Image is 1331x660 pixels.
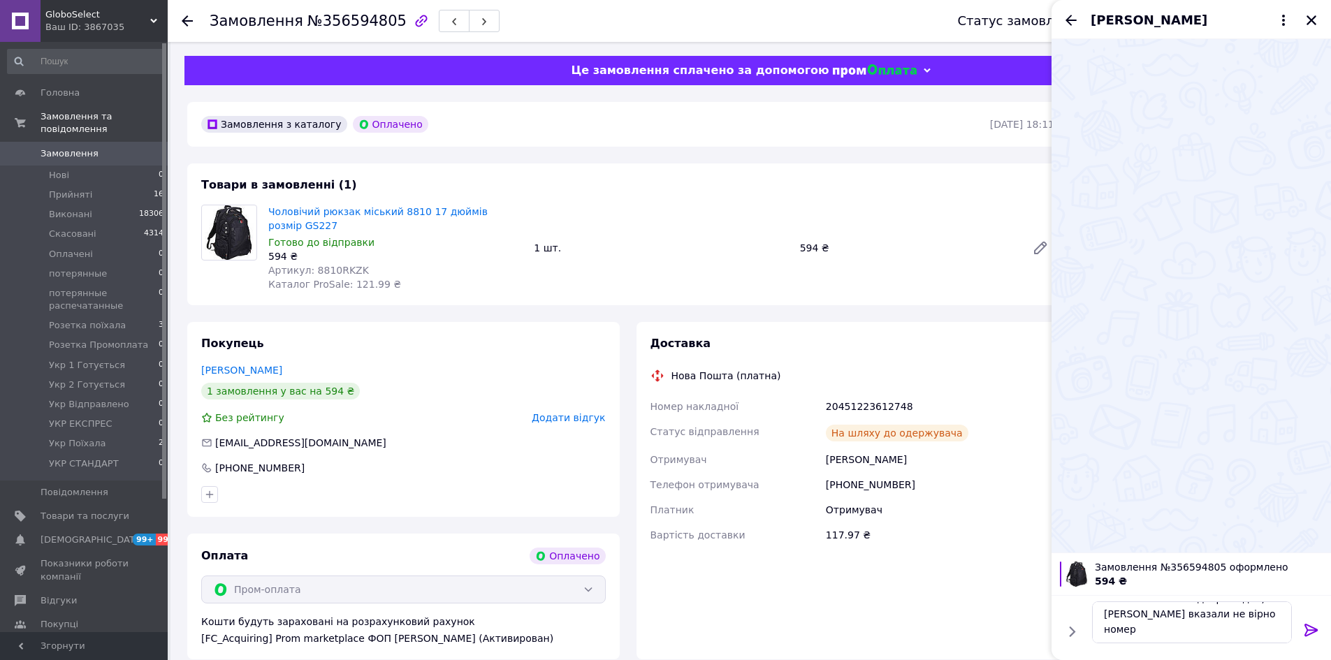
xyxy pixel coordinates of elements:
div: 1 замовлення у вас на 594 ₴ [201,383,360,399]
span: GloboSelect [45,8,150,21]
span: потерянные распечатанные [49,287,159,312]
span: 594 ₴ [1095,575,1127,587]
span: Замовлення [41,147,99,160]
a: [PERSON_NAME] [201,365,282,376]
input: Пошук [7,49,165,74]
div: [PERSON_NAME] [823,447,1057,472]
span: [EMAIL_ADDRESS][DOMAIN_NAME] [215,437,386,448]
span: Прийняті [49,189,92,201]
div: Повернутися назад [182,14,193,28]
span: Телефон отримувача [650,479,759,490]
span: 99+ [133,534,156,545]
span: 0 [159,398,163,411]
span: Нові [49,169,69,182]
span: Показники роботи компанії [41,557,129,582]
span: Укр Поїхала [49,437,106,450]
div: 20451223612748 [823,394,1057,419]
span: №356594805 [307,13,407,29]
span: Розетка Промоплата [49,339,148,351]
span: Платник [650,504,694,515]
div: 117.97 ₴ [823,522,1057,548]
span: Виконані [49,208,92,221]
span: 0 [159,379,163,391]
time: [DATE] 18:11 [990,119,1054,130]
a: Чоловічий рюкзак міський 8810 17 дюймів розмір GS227 [268,206,488,231]
span: [PERSON_NAME] [1091,11,1207,29]
img: evopay logo [833,64,917,78]
span: 0 [159,339,163,351]
span: Замовлення №356594805 оформлено [1095,560,1323,574]
span: Це замовлення сплачено за допомогою [571,64,829,77]
div: Оплачено [353,116,428,133]
span: Додати відгук [532,412,605,423]
span: Укр 1 Готується [49,359,125,372]
span: Покупець [201,337,264,350]
span: УКР ЕКСПРЕС [49,418,112,430]
span: Скасовані [49,228,96,240]
span: 18306 [139,208,163,221]
span: Укр Відправлено [49,398,129,411]
div: Замовлення з каталогу [201,116,347,133]
span: 3 [159,319,163,332]
img: 4994591661_w100_h100_muzhskoj-ryukzak-gorodskoj.jpg [1065,562,1089,587]
div: 594 ₴ [268,249,523,263]
span: 0 [159,418,163,430]
div: [PHONE_NUMBER] [214,461,306,475]
span: 16 [154,189,163,201]
span: Артикул: 8810RKZK [268,265,369,276]
span: [DEMOGRAPHIC_DATA] [41,534,144,546]
span: Покупці [41,618,78,631]
span: УКР СТАНДАРТ [49,457,119,470]
span: 0 [159,248,163,261]
div: [PHONE_NUMBER] [823,472,1057,497]
button: Показати кнопки [1063,622,1081,640]
span: Отримувач [650,454,707,465]
span: Товари в замовленні (1) [201,178,357,191]
textarea: 20451223612748 доброго дня, [PERSON_NAME] вказали не вірно номер [1092,601,1292,643]
span: 0 [159,359,163,372]
span: потерянные [49,267,107,280]
span: Товари та послуги [41,510,129,522]
span: Оплачені [49,248,93,261]
span: Оплата [201,549,248,562]
div: Кошти будуть зараховані на розрахунковий рахунок [201,615,606,645]
span: 4314 [144,228,163,240]
button: [PERSON_NAME] [1091,11,1292,29]
span: Замовлення [210,13,303,29]
span: 0 [159,267,163,280]
span: Відгуки [41,594,77,607]
span: Головна [41,87,80,99]
div: [FC_Acquiring] Prom marketplace ФОП [PERSON_NAME] (Активирован) [201,631,606,645]
span: Номер накладної [650,401,739,412]
span: 0 [159,287,163,312]
span: Каталог ProSale: 121.99 ₴ [268,279,401,290]
span: 99+ [156,534,179,545]
span: Повідомлення [41,486,108,499]
div: Оплачено [530,548,605,564]
div: Статус замовлення [957,14,1086,28]
button: Закрити [1303,12,1320,29]
span: Доставка [650,337,711,350]
span: 0 [159,169,163,182]
div: 594 ₴ [794,238,1021,258]
span: 0 [159,457,163,470]
span: Вартість доставки [650,529,745,541]
span: 2 [159,437,163,450]
button: Назад [1063,12,1079,29]
div: Ваш ID: 3867035 [45,21,168,34]
span: Замовлення та повідомлення [41,110,168,135]
span: Статус відправлення [650,426,759,437]
div: Отримувач [823,497,1057,522]
span: Укр 2 Готується [49,379,125,391]
img: Чоловічий рюкзак міський 8810 17 дюймів розмір GS227 [205,205,254,260]
div: Нова Пошта (платна) [668,369,785,383]
div: На шляху до одержувача [826,425,968,441]
a: Редагувати [1026,234,1054,262]
span: Розетка поїхала [49,319,126,332]
span: Готово до відправки [268,237,374,248]
div: 1 шт. [528,238,794,258]
span: Без рейтингу [215,412,284,423]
